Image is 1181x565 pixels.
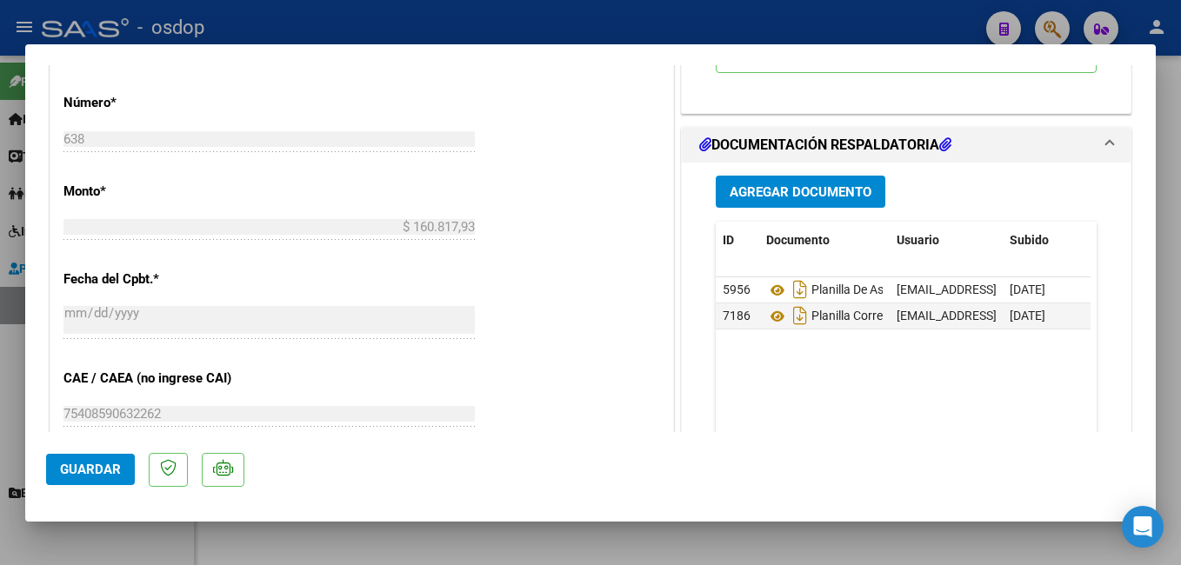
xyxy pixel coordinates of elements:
span: Planilla Corregida [766,309,906,323]
mat-expansion-panel-header: DOCUMENTACIÓN RESPALDATORIA [682,128,1131,163]
span: Guardar [60,462,121,477]
datatable-header-cell: ID [716,222,759,259]
button: Guardar [46,454,135,485]
span: Documento [766,233,830,247]
span: Subido [1010,233,1049,247]
div: DOCUMENTACIÓN RESPALDATORIA [682,163,1131,523]
span: ID [723,233,734,247]
span: 7186 [723,309,751,322]
datatable-header-cell: Subido [1003,222,1090,259]
span: [DATE] [1010,282,1045,296]
p: Fecha del Cpbt. [63,269,243,289]
div: Open Intercom Messenger [1122,506,1164,548]
p: Número [63,93,243,113]
i: Descargar documento [789,302,811,329]
span: Usuario [897,233,939,247]
i: Descargar documento [789,276,811,303]
span: [DATE] [1010,309,1045,322]
p: CAE / CAEA (no ingrese CAI) [63,369,243,389]
p: Monto [63,182,243,202]
datatable-header-cell: Acción [1090,222,1177,259]
button: Agregar Documento [716,176,885,208]
span: Agregar Documento [730,184,871,200]
span: 5956 [723,282,751,296]
h1: DOCUMENTACIÓN RESPALDATORIA [699,135,951,156]
datatable-header-cell: Usuario [890,222,1003,259]
datatable-header-cell: Documento [759,222,890,259]
span: Planilla De Asistencia [766,283,925,297]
